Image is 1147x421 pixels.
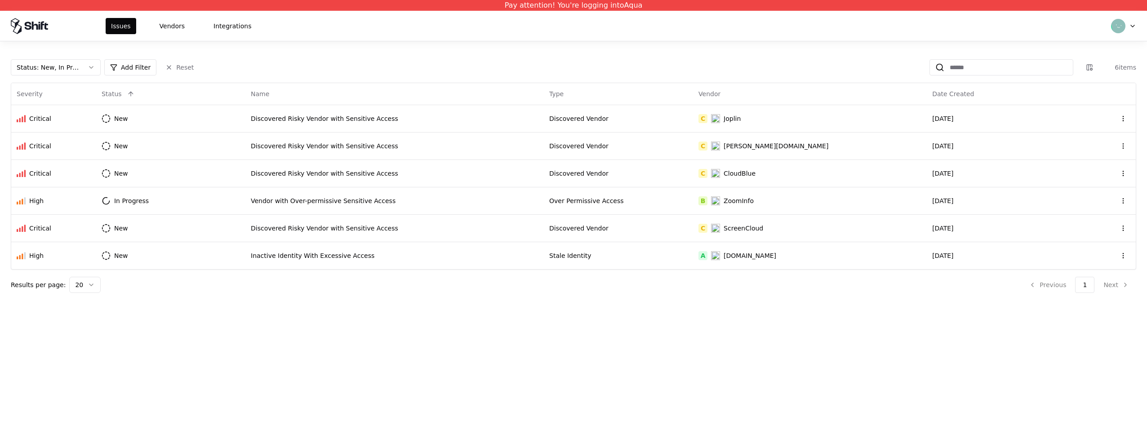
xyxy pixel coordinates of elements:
div: Joplin [724,114,741,123]
div: Discovered Risky Vendor with Sensitive Access [251,114,538,123]
div: New [114,114,128,123]
div: A [698,251,707,260]
button: New [102,138,144,154]
div: Discovered Vendor [549,142,688,151]
div: New [114,251,128,260]
div: C [698,114,707,123]
div: Discovered Risky Vendor with Sensitive Access [251,142,538,151]
div: ScreenCloud [724,224,763,233]
div: [DATE] [932,251,1071,260]
div: Severity [17,89,43,98]
button: Issues [106,18,136,34]
div: C [698,169,707,178]
button: 1 [1075,277,1094,293]
div: [DATE] [932,169,1071,178]
div: Status : New, In Progress [17,63,80,72]
div: [DATE] [932,196,1071,205]
button: New [102,248,144,264]
div: Type [549,89,564,98]
button: Add Filter [104,59,156,75]
div: [PERSON_NAME][DOMAIN_NAME] [724,142,828,151]
div: New [114,142,128,151]
div: Over Permissive Access [549,196,688,205]
button: Integrations [208,18,257,34]
nav: pagination [1022,277,1136,293]
img: terasky.com [711,251,720,260]
button: Reset [160,59,199,75]
div: Discovered Risky Vendor with Sensitive Access [251,169,538,178]
div: New [114,224,128,233]
div: Critical [29,114,51,123]
p: Results per page: [11,280,66,289]
div: B [698,196,707,205]
div: High [29,196,44,205]
img: ZoomInfo [711,196,720,205]
div: C [698,142,707,151]
button: In Progress [102,193,165,209]
div: Discovered Risky Vendor with Sensitive Access [251,224,538,233]
div: Inactive Identity With Excessive Access [251,251,538,260]
div: Discovered Vendor [549,114,688,123]
div: High [29,251,44,260]
div: C [698,224,707,233]
img: ScreenCloud [711,224,720,233]
div: Discovered Vendor [549,169,688,178]
div: Status [102,89,122,98]
div: Name [251,89,269,98]
div: Vendor [698,89,720,98]
div: Stale Identity [549,251,688,260]
button: New [102,220,144,236]
img: CloudBlue [711,169,720,178]
button: New [102,111,144,127]
div: [DATE] [932,224,1071,233]
div: [DATE] [932,142,1071,151]
div: Date Created [932,89,974,98]
button: Vendors [154,18,190,34]
div: Critical [29,142,51,151]
img: Labra.io [711,142,720,151]
img: Joplin [711,114,720,123]
button: New [102,165,144,182]
div: [DATE] [932,114,1071,123]
div: New [114,169,128,178]
div: ZoomInfo [724,196,754,205]
div: CloudBlue [724,169,756,178]
div: [DOMAIN_NAME] [724,251,776,260]
div: In Progress [114,196,149,205]
div: Critical [29,169,51,178]
div: Critical [29,224,51,233]
div: Discovered Vendor [549,224,688,233]
div: 6 items [1100,63,1136,72]
div: Vendor with Over-permissive Sensitive Access [251,196,538,205]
